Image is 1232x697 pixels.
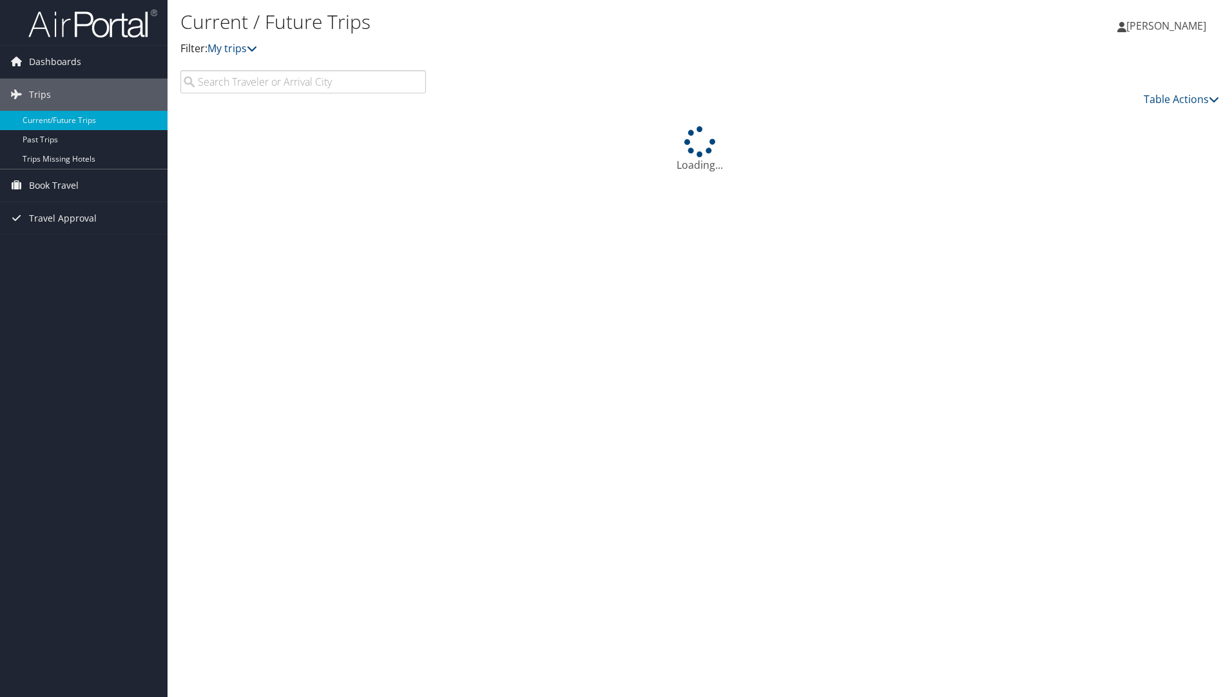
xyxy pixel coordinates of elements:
[1117,6,1219,45] a: [PERSON_NAME]
[180,41,873,57] p: Filter:
[180,70,426,93] input: Search Traveler or Arrival City
[29,202,97,234] span: Travel Approval
[207,41,257,55] a: My trips
[29,169,79,202] span: Book Travel
[1126,19,1206,33] span: [PERSON_NAME]
[1144,92,1219,106] a: Table Actions
[180,8,873,35] h1: Current / Future Trips
[29,46,81,78] span: Dashboards
[29,79,51,111] span: Trips
[180,126,1219,173] div: Loading...
[28,8,157,39] img: airportal-logo.png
